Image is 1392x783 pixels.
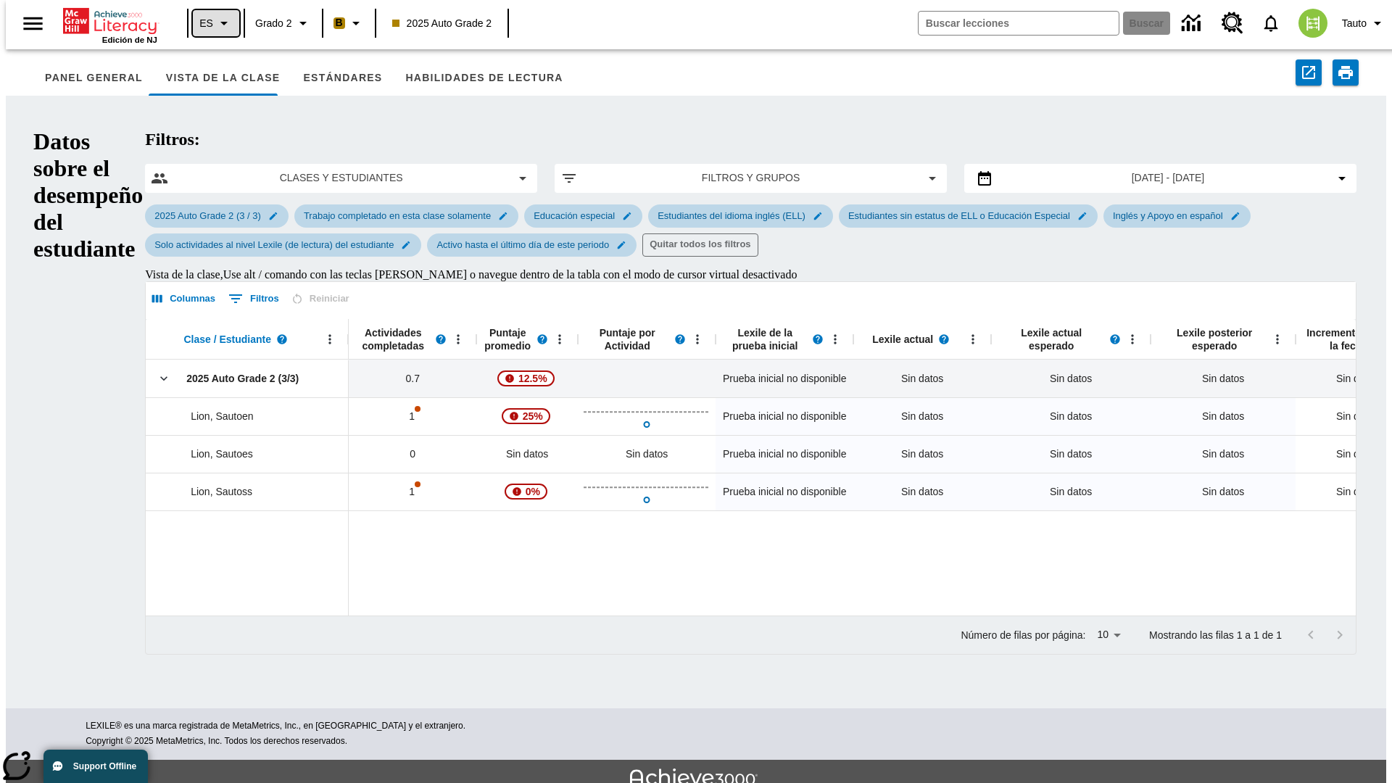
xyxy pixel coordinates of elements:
span: Sin datos [901,371,943,386]
span: Sin datos, Lion, Sautoes [1050,447,1092,462]
button: Mostrar filtros [225,287,283,310]
button: Lea más sobre el Lexile actual esperado [1104,328,1126,350]
span: Prueba inicial no disponible, Lion, Sautoen [723,409,846,424]
button: Abrir menú [1267,328,1288,350]
button: Lea más sobre Actividades completadas [430,328,452,350]
span: Lexile actual esperado [998,326,1104,352]
span: Sin datos, Lion, Sautoss [1202,484,1244,500]
button: Abrir menú [447,328,469,350]
button: Seleccione las clases y los estudiantes opción del menú [151,170,531,187]
span: Sin datos [901,484,943,500]
span: Puntaje promedio [484,326,531,352]
img: avatar image [1298,9,1327,38]
span: Edición de NJ [102,36,157,44]
span: Puntaje por Actividad [585,326,669,352]
button: Vista de la clase [154,61,292,96]
span: Lion, Sautoes [191,447,253,461]
button: Abrir menú [687,328,708,350]
span: Support Offline [73,761,136,771]
button: Lea más sobre el Puntaje por actividad [669,328,691,350]
div: Sin datos, Lion, Sautoes [476,435,578,473]
span: Actividades completadas [356,326,430,352]
svg: Clic aquí para contraer la fila de la clase [157,371,171,386]
span: 0 [410,447,415,462]
span: Sin datos [499,439,555,469]
span: Trabajo completado en esta clase solamente [295,210,500,221]
span: Sin datos, Lion, Sautoss [1050,484,1092,500]
div: Sin datos, Lion, Sautoen [853,397,991,435]
span: 25% [517,403,549,429]
span: 0% [520,478,546,505]
button: Lea más sobre el Puntaje promedio [531,328,553,350]
span: Sin datos, 2025 Auto Grade 2 (3/3) [1202,371,1244,386]
span: 12.5% [513,365,553,391]
span: Activo hasta el último día de este periodo [428,239,618,250]
span: Tauto [1342,16,1367,31]
div: Sin datos, Lion, Sautoss [853,473,991,510]
span: Lion, Sautoss [191,484,252,499]
a: Notificaciones [1252,4,1290,42]
button: Lenguaje: ES, Selecciona un idioma [193,10,239,36]
span: B [336,14,343,32]
button: Abrir Datos de actividades completadas, Lion, Sautoss [584,478,710,505]
button: Seleccionar columnas [149,288,219,310]
span: Sin datos, Lion, Sautoes [1336,447,1378,462]
span: Educación especial [525,210,623,221]
button: Boost El color de la clase es anaranjado claro. Cambiar el color de la clase. [328,10,370,36]
p: LEXILE® es una marca registrada de MetaMetrics, Inc., en [GEOGRAPHIC_DATA] y el extranjero. [86,719,1306,734]
div: , 12.5%, ¡Atención! La puntuación media de 12.5% correspondiente al primer intento de este estudi... [476,360,578,397]
span: ES [199,16,213,31]
button: Grado: Grado 2, Elige un grado [249,10,318,36]
span: Lexile de la prueba inicial [723,326,807,352]
button: Abrir menú [319,328,341,350]
span: Estudiantes sin estatus de ELL o Educación Especial [840,210,1079,221]
button: Support Offline [43,750,148,783]
div: 1, Es posible que sea inválido el puntaje de una o más actividades. Para mayor información, haga ... [349,397,476,435]
span: Copyright © 2025 MetaMetrics, Inc. Todos los derechos reservados. [86,736,347,746]
div: Editar Seleccionado filtro de Activo hasta el último día de este periodo elemento de submenú [427,233,637,257]
span: Sin datos, Lion, Sautoen [1336,409,1378,424]
button: Panel general [33,61,154,96]
button: Abrir Datos de actividades completadas, Lion, Sautoen [584,402,710,430]
button: Lea más sobre Clase / Estudiante [271,328,293,350]
div: Portada [63,5,157,44]
div: Sin datos, Lion, Sautoes [853,435,991,473]
span: Sin datos, Lion, Sautoen [1050,409,1092,424]
span: 2025 Auto Grade 2 [392,16,492,31]
a: Centro de recursos, Se abrirá en una pestaña nueva. [1213,4,1252,43]
p: 1 [407,409,418,424]
span: Lexile actual [872,333,933,346]
p: 1 [407,484,418,500]
span: 0.7 [405,371,419,386]
span: Sin datos, Lion, Sautoes [1202,447,1244,462]
div: Editar Seleccionado filtro de Inglés y Apoyo en español elemento de submenú [1103,204,1251,228]
span: Filtros y grupos [589,170,912,186]
span: Prueba inicial no disponible, 2025 Auto Grade 2 (3/3) [723,371,846,386]
div: , 25%, ¡Atención! La puntuación media de 25% correspondiente al primer intento de este estudiante... [476,397,578,435]
span: Grado 2 [255,16,292,31]
button: Habilidades de lectura [394,61,574,96]
div: Editar Seleccionado filtro de Solo actividades al nivel Lexile (de lectura) del estudiante elemen... [145,233,421,257]
button: Abrir menú [549,328,571,350]
button: Lea más sobre el Lexile actual [933,328,955,350]
h1: Datos sobre el desempeño del estudiante [33,128,143,675]
button: Abrir menú [1122,328,1143,350]
span: Sin datos, Lion, Sautoen [1202,409,1244,424]
span: Sin datos, Lion, Sautoss [1336,484,1378,500]
div: Editar Seleccionado filtro de 2025 Auto Grade 2 (3 / 3) elemento de submenú [145,204,289,228]
button: Abrir menú [824,328,846,350]
span: Lion, Sautoen [191,409,253,423]
div: Editar Seleccionado filtro de Estudiantes del idioma inglés (ELL) elemento de submenú [648,204,833,228]
div: Editar Seleccionado filtro de Trabajo completado en esta clase solamente elemento de submenú [294,204,518,228]
button: Imprimir [1333,59,1359,86]
p: Número de filas por página: [961,628,1085,642]
span: Inglés y Apoyo en español [1104,210,1232,221]
p: Mostrando las filas 1 a 1 de 1 [1149,628,1282,642]
button: Abrir menú [962,328,984,350]
button: Aplicar filtros opción del menú [560,170,941,187]
div: Vista de la clase , Use alt / comando con las teclas [PERSON_NAME] o navegue dentro de la tabla c... [145,268,1356,281]
button: Abrir el menú lateral [12,2,54,45]
span: Solo actividades al nivel Lexile (de lectura) del estudiante [146,239,402,250]
svg: Collapse Date Range Filter [1333,170,1351,187]
a: Centro de información [1173,4,1213,43]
